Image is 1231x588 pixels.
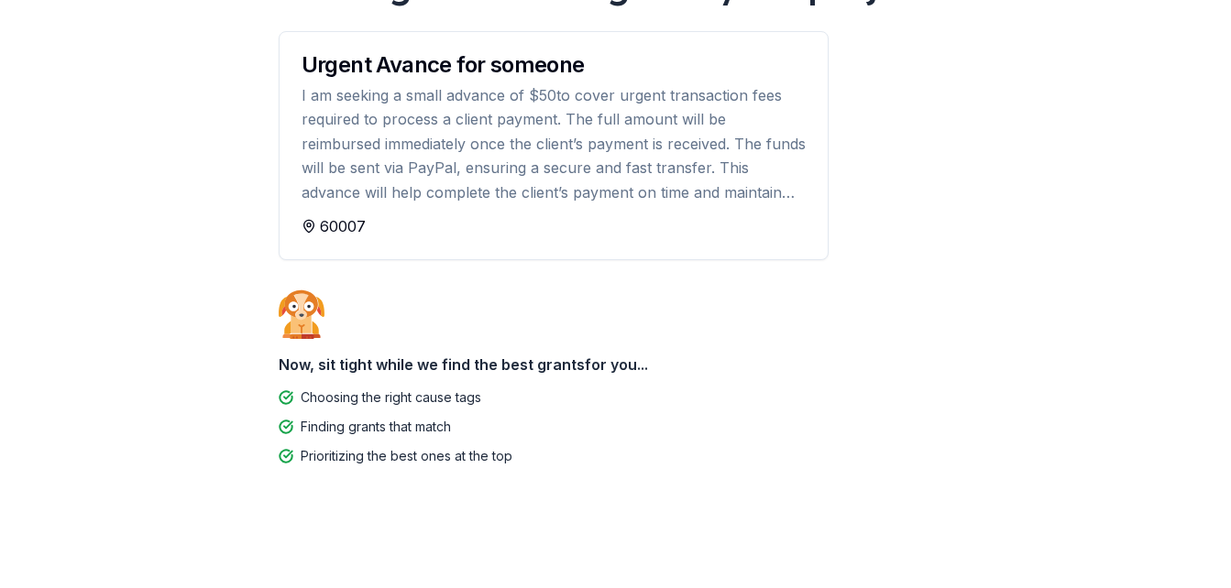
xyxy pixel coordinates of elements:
div: Choosing the right cause tags [301,387,481,408]
div: Finding grants that match [301,416,451,438]
div: I am seeking a small advance of $50to cover urgent transaction fees required to process a client ... [302,83,806,204]
img: Dog waiting patiently [279,289,324,339]
div: Now, sit tight while we find the best grants for you... [279,346,953,383]
div: Urgent Avance for someone [302,54,806,76]
div: Prioritizing the best ones at the top [301,445,512,467]
div: 60007 [302,215,806,237]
